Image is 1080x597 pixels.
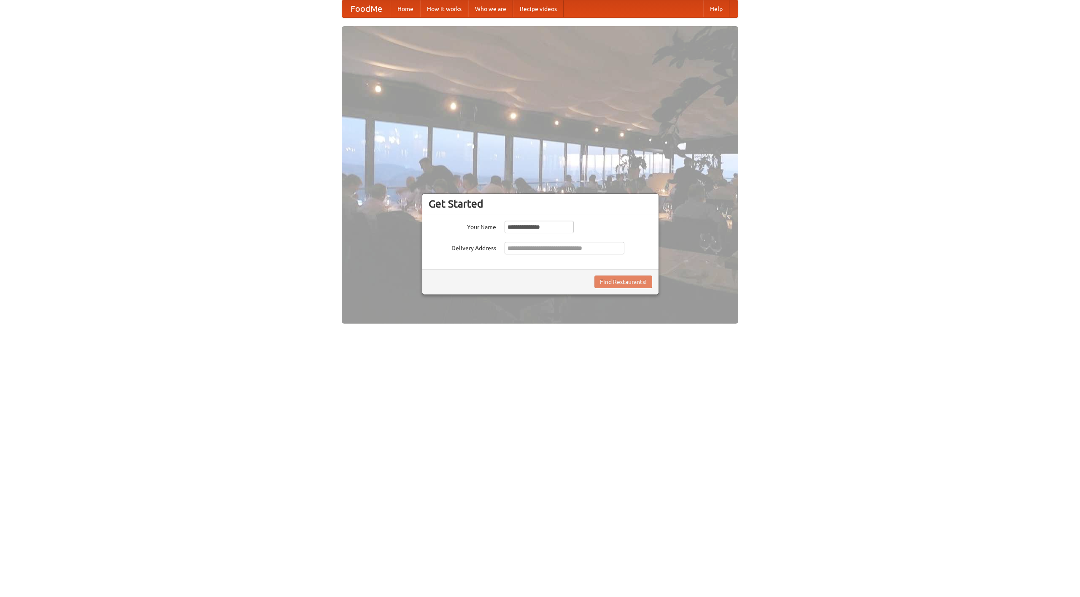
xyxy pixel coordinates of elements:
a: Help [703,0,729,17]
h3: Get Started [429,197,652,210]
button: Find Restaurants! [594,276,652,288]
a: Recipe videos [513,0,564,17]
a: FoodMe [342,0,391,17]
a: Who we are [468,0,513,17]
a: How it works [420,0,468,17]
label: Delivery Address [429,242,496,252]
a: Home [391,0,420,17]
label: Your Name [429,221,496,231]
